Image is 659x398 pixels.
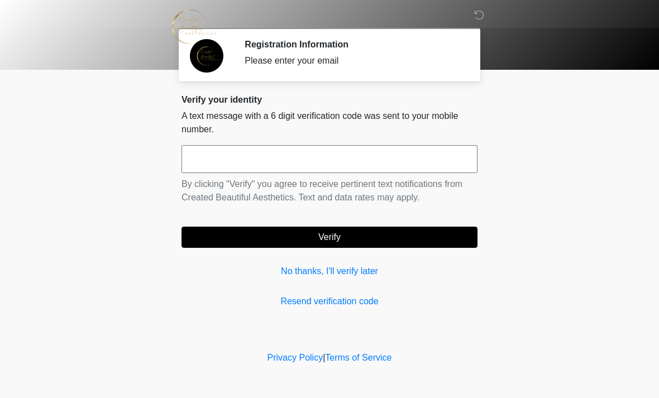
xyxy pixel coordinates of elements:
[325,353,391,362] a: Terms of Service
[323,353,325,362] a: |
[182,227,477,248] button: Verify
[182,295,477,308] a: Resend verification code
[268,353,323,362] a: Privacy Policy
[182,265,477,278] a: No thanks, I'll verify later
[182,94,477,105] h2: Verify your identity
[170,8,217,45] img: Created Beautiful Aesthetics Logo
[182,109,477,136] p: A text message with a 6 digit verification code was sent to your mobile number.
[190,39,223,73] img: Agent Avatar
[245,54,461,68] div: Please enter your email
[182,178,477,204] p: By clicking "Verify" you agree to receive pertinent text notifications from Created Beautiful Aes...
